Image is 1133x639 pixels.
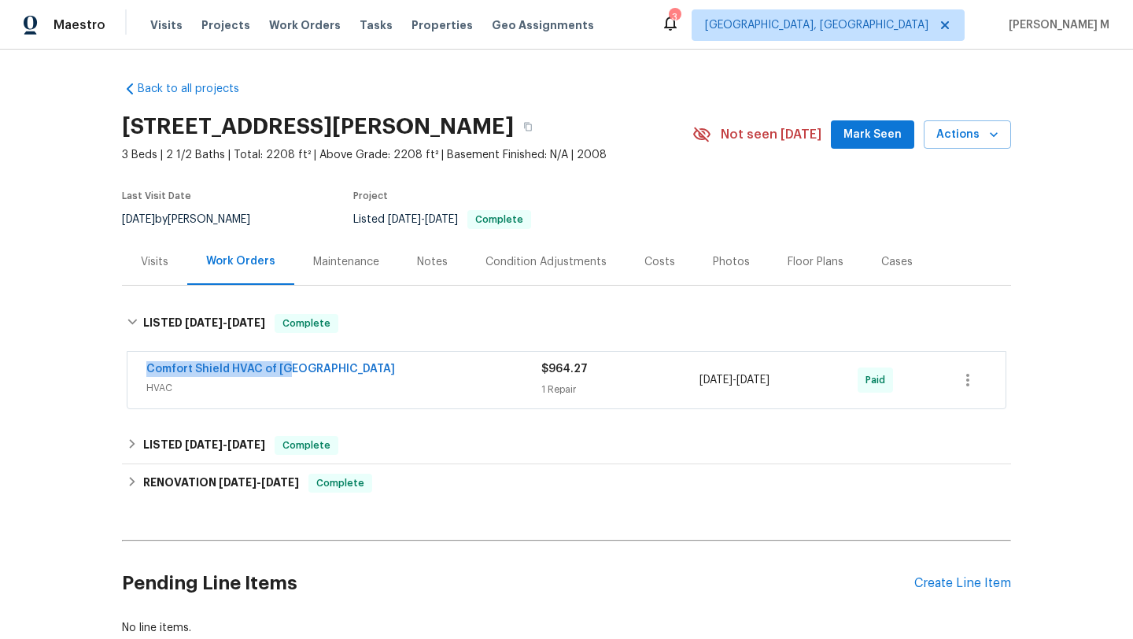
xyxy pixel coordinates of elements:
span: [DATE] [122,214,155,225]
span: Not seen [DATE] [721,127,821,142]
div: Floor Plans [788,254,843,270]
span: Work Orders [269,17,341,33]
span: [DATE] [219,477,256,488]
div: Cases [881,254,913,270]
a: Comfort Shield HVAC of [GEOGRAPHIC_DATA] [146,364,395,375]
span: - [699,372,769,388]
div: Photos [713,254,750,270]
button: Copy Address [514,113,542,141]
span: [DATE] [388,214,421,225]
a: Back to all projects [122,81,273,97]
button: Mark Seen [831,120,914,150]
span: [PERSON_NAME] M [1002,17,1109,33]
h2: Pending Line Items [122,547,914,620]
div: Visits [141,254,168,270]
span: [DATE] [261,477,299,488]
span: Properties [411,17,473,33]
div: by [PERSON_NAME] [122,210,269,229]
button: Actions [924,120,1011,150]
div: LISTED [DATE]-[DATE]Complete [122,427,1011,464]
span: [GEOGRAPHIC_DATA], [GEOGRAPHIC_DATA] [705,17,928,33]
span: HVAC [146,380,541,396]
h6: LISTED [143,314,265,333]
div: LISTED [DATE]-[DATE]Complete [122,298,1011,349]
div: Notes [417,254,448,270]
span: - [185,439,265,450]
span: Visits [150,17,183,33]
h6: RENOVATION [143,474,299,493]
div: Condition Adjustments [485,254,607,270]
span: [DATE] [425,214,458,225]
span: 3 Beds | 2 1/2 Baths | Total: 2208 ft² | Above Grade: 2208 ft² | Basement Finished: N/A | 2008 [122,147,692,163]
span: Complete [469,215,530,224]
span: Complete [276,316,337,331]
div: Maintenance [313,254,379,270]
span: $964.27 [541,364,588,375]
span: Complete [276,438,337,453]
span: Paid [865,372,891,388]
span: [DATE] [227,439,265,450]
span: [DATE] [185,317,223,328]
h6: LISTED [143,436,265,455]
span: Actions [936,125,998,145]
span: [DATE] [185,439,223,450]
div: No line items. [122,620,1011,636]
span: [DATE] [736,375,769,386]
span: - [219,477,299,488]
div: 1 Repair [541,382,699,397]
div: RENOVATION [DATE]-[DATE]Complete [122,464,1011,502]
span: [DATE] [699,375,733,386]
span: Project [353,191,388,201]
div: 3 [669,9,680,25]
div: Work Orders [206,253,275,269]
div: Costs [644,254,675,270]
span: Listed [353,214,531,225]
span: Last Visit Date [122,191,191,201]
span: - [388,214,458,225]
div: Create Line Item [914,576,1011,591]
span: - [185,317,265,328]
span: [DATE] [227,317,265,328]
span: Tasks [360,20,393,31]
span: Projects [201,17,250,33]
span: Complete [310,475,371,491]
span: Maestro [54,17,105,33]
h2: [STREET_ADDRESS][PERSON_NAME] [122,119,514,135]
span: Geo Assignments [492,17,594,33]
span: Mark Seen [843,125,902,145]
